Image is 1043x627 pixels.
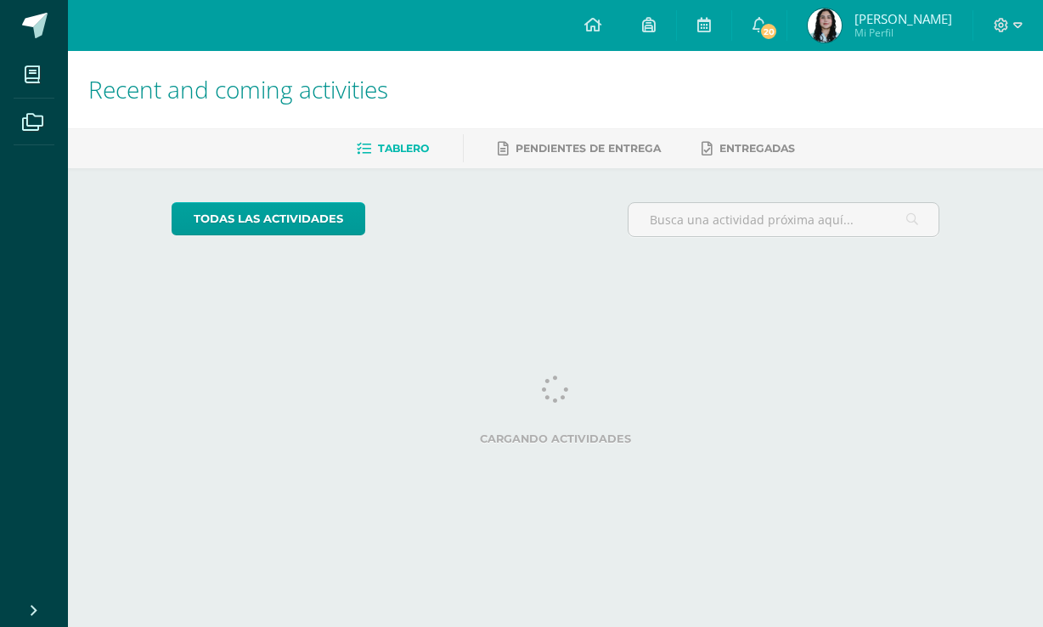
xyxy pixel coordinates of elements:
[702,135,795,162] a: Entregadas
[172,432,940,445] label: Cargando actividades
[854,10,952,27] span: [PERSON_NAME]
[759,22,778,41] span: 20
[808,8,842,42] img: d5f7087b1a99fc4b7b4ed278b75165c0.png
[498,135,661,162] a: Pendientes de entrega
[854,25,952,40] span: Mi Perfil
[357,135,429,162] a: Tablero
[172,202,365,235] a: todas las Actividades
[88,73,388,105] span: Recent and coming activities
[516,142,661,155] span: Pendientes de entrega
[378,142,429,155] span: Tablero
[629,203,939,236] input: Busca una actividad próxima aquí...
[719,142,795,155] span: Entregadas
